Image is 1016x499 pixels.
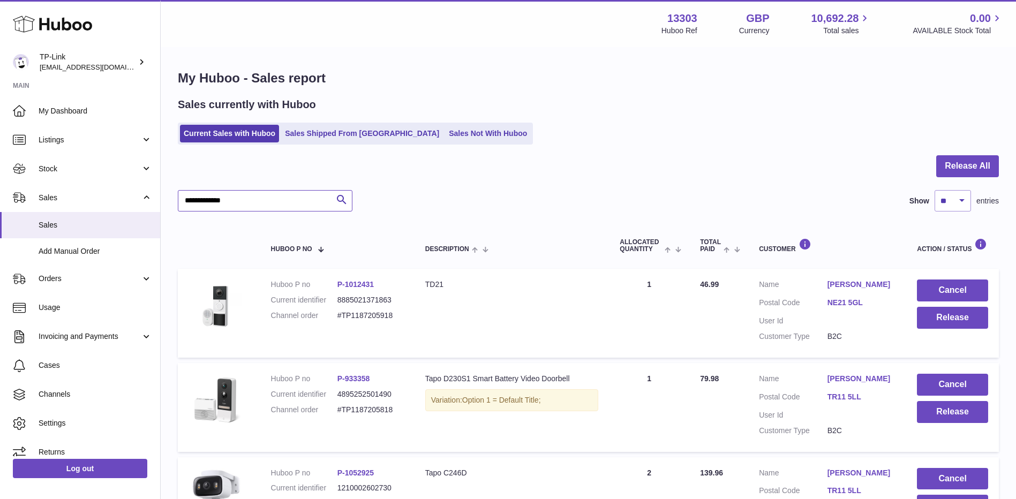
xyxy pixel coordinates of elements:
[759,331,827,342] dt: Customer Type
[178,70,999,87] h1: My Huboo - Sales report
[39,193,141,203] span: Sales
[39,331,141,342] span: Invoicing and Payments
[827,331,896,342] dd: B2C
[759,316,827,326] dt: User Id
[827,374,896,384] a: [PERSON_NAME]
[271,246,312,253] span: Huboo P no
[827,279,896,290] a: [PERSON_NAME]
[271,279,337,290] dt: Huboo P no
[271,374,337,384] dt: Huboo P no
[39,220,152,230] span: Sales
[620,239,661,253] span: ALLOCATED Quantity
[39,447,152,457] span: Returns
[337,483,404,493] dd: 1210002602730
[759,392,827,405] dt: Postal Code
[917,307,988,329] button: Release
[271,405,337,415] dt: Channel order
[746,11,769,26] strong: GBP
[39,389,152,399] span: Channels
[180,125,279,142] a: Current Sales with Huboo
[917,279,988,301] button: Cancel
[337,295,404,305] dd: 8885021371863
[827,468,896,478] a: [PERSON_NAME]
[823,26,871,36] span: Total sales
[39,274,141,284] span: Orders
[811,11,871,36] a: 10,692.28 Total sales
[425,468,599,478] div: Tapo C246D
[936,155,999,177] button: Release All
[827,426,896,436] dd: B2C
[759,238,895,253] div: Customer
[445,125,531,142] a: Sales Not With Huboo
[337,374,370,383] a: P-933358
[425,374,599,384] div: Tapo D230S1 Smart Battery Video Doorbell
[917,238,988,253] div: Action / Status
[759,374,827,387] dt: Name
[425,389,599,411] div: Variation:
[827,486,896,496] a: TR11 5LL
[759,279,827,292] dt: Name
[970,11,991,26] span: 0.00
[13,459,147,478] a: Log out
[759,468,827,481] dt: Name
[759,426,827,436] dt: Customer Type
[189,279,242,333] img: 1727277818.jpg
[271,389,337,399] dt: Current identifier
[337,468,374,477] a: P-1052925
[917,401,988,423] button: Release
[759,486,827,498] dt: Postal Code
[827,392,896,402] a: TR11 5LL
[39,164,141,174] span: Stock
[700,239,721,253] span: Total paid
[39,303,152,313] span: Usage
[739,26,770,36] div: Currency
[462,396,541,404] span: Option 1 = Default Title;
[337,280,374,289] a: P-1012431
[271,483,337,493] dt: Current identifier
[337,405,404,415] dd: #TP1187205818
[661,26,697,36] div: Huboo Ref
[909,196,929,206] label: Show
[827,298,896,308] a: NE21 5GL
[271,295,337,305] dt: Current identifier
[39,418,152,428] span: Settings
[40,52,136,72] div: TP-Link
[39,360,152,371] span: Cases
[178,97,316,112] h2: Sales currently with Huboo
[39,246,152,256] span: Add Manual Order
[700,468,723,477] span: 139.96
[700,374,719,383] span: 79.98
[271,311,337,321] dt: Channel order
[759,410,827,420] dt: User Id
[609,363,689,452] td: 1
[700,280,719,289] span: 46.99
[40,63,157,71] span: [EMAIL_ADDRESS][DOMAIN_NAME]
[667,11,697,26] strong: 13303
[425,279,599,290] div: TD21
[913,11,1003,36] a: 0.00 AVAILABLE Stock Total
[609,269,689,358] td: 1
[281,125,443,142] a: Sales Shipped From [GEOGRAPHIC_DATA]
[425,246,469,253] span: Description
[337,311,404,321] dd: #TP1187205918
[189,374,242,427] img: D230S1main.jpg
[271,468,337,478] dt: Huboo P no
[39,106,152,116] span: My Dashboard
[976,196,999,206] span: entries
[13,54,29,70] img: gaby.chen@tp-link.com
[811,11,859,26] span: 10,692.28
[39,135,141,145] span: Listings
[913,26,1003,36] span: AVAILABLE Stock Total
[917,374,988,396] button: Cancel
[759,298,827,311] dt: Postal Code
[337,389,404,399] dd: 4895252501490
[917,468,988,490] button: Cancel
